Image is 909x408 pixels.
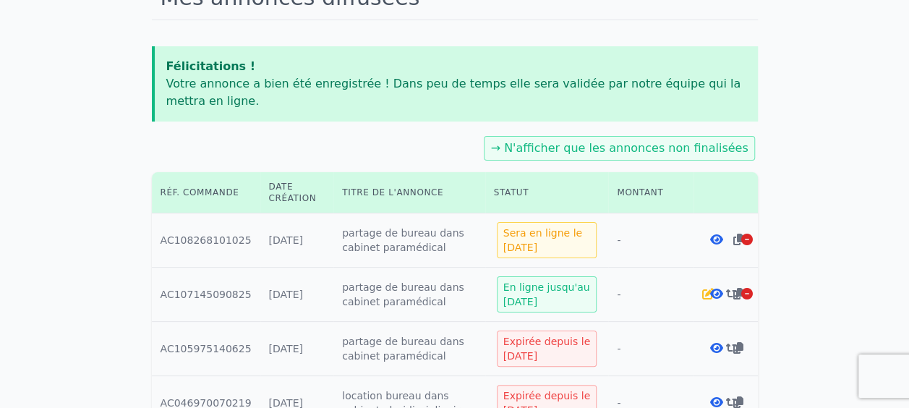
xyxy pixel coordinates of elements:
[710,396,723,408] i: Voir l'annonce
[260,213,334,268] td: [DATE]
[608,213,694,268] td: -
[152,268,260,322] td: AC107145090825
[333,322,485,376] td: partage de bureau dans cabinet paramédical
[608,268,694,322] td: -
[710,288,723,299] i: Voir l'annonce
[260,268,334,322] td: [DATE]
[166,58,746,75] p: Félicitations !
[710,342,723,354] i: Voir l'annonce
[497,331,597,367] div: Expirée depuis le [DATE]
[733,342,743,354] i: Dupliquer l'annonce
[152,322,260,376] td: AC105975140625
[166,75,746,110] p: Votre annonce a bien été enregistrée ! Dans peu de temps elle sera validée par notre équipe qui l...
[333,213,485,268] td: partage de bureau dans cabinet paramédical
[733,396,743,408] i: Dupliquer l'annonce
[710,234,723,245] i: Voir l'annonce
[733,288,743,299] i: Dupliquer l'annonce
[152,172,260,213] th: Réf. commande
[152,213,260,268] td: AC108268101025
[260,172,334,213] th: Date création
[490,141,748,155] a: → N'afficher que les annonces non finalisées
[702,288,714,299] i: Editer l'annonce
[725,396,738,408] i: Renouveler la commande
[485,172,609,213] th: Statut
[733,234,743,245] i: Dupliquer l'annonce
[333,172,485,213] th: Titre de l'annonce
[725,288,738,299] i: Renouveler la commande
[608,322,694,376] td: -
[741,288,753,299] i: Arrêter la diffusion de l'annonce
[725,342,738,354] i: Renouveler la commande
[152,46,758,122] app-notification-permanent: Félicitations !
[260,322,334,376] td: [DATE]
[741,234,753,245] i: Arrêter la diffusion de l'annonce
[497,222,597,258] div: Sera en ligne le [DATE]
[608,172,694,213] th: Montant
[333,268,485,322] td: partage de bureau dans cabinet paramédical
[497,276,597,313] div: En ligne jusqu'au [DATE]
